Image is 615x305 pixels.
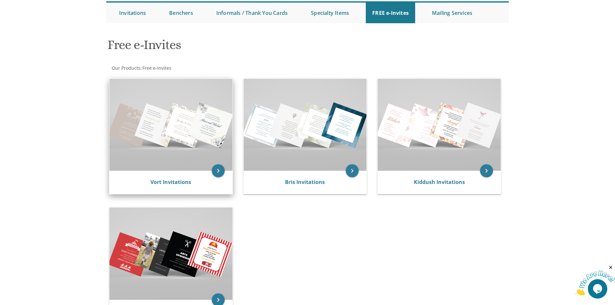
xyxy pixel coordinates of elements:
[109,79,232,171] img: Vort Invitations
[244,79,367,171] img: Bris Invitations
[111,65,140,71] a: Our Products
[414,178,465,186] a: Kiddush Invitations
[109,208,232,300] img: Upsherin Invitations
[346,164,359,177] a: keyboard_arrow_right
[366,3,415,23] a: FREE e-Invites
[425,3,479,23] a: Mailing Services
[304,3,355,23] a: Specialty Items
[480,164,493,177] a: keyboard_arrow_right
[142,65,171,71] a: Free e-Invites
[163,3,200,23] a: Benchers
[210,3,294,23] a: Informals / Thank You Cards
[575,265,615,295] iframe: chat widget
[212,164,225,177] a: keyboard_arrow_right
[378,79,501,171] img: Kiddush Invitations
[108,38,371,57] h1: Free e-Invites
[113,3,152,23] a: Invitations
[106,65,308,71] div: :
[285,178,325,186] a: Bris Invitations
[150,178,191,186] a: Vort Invitations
